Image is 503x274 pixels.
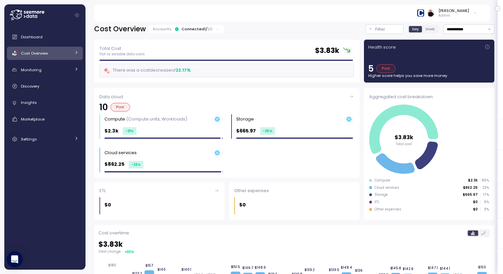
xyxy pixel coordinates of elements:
div: Other expenses [375,207,401,212]
button: Collapse navigation [73,13,81,18]
tspan: Total cost [396,141,412,146]
p: (Compute units, Workloads) [126,116,187,122]
p: Total Cost [99,45,145,52]
div: -21 % [123,127,136,135]
p: $2.3k [104,127,118,135]
p: Filter [375,26,385,33]
p: Higher score helps you save more money [368,73,490,78]
tspan: $145.8 [391,266,403,270]
div: Other expenses [234,187,354,194]
a: Insights [7,96,83,110]
p: $0 [473,207,478,212]
p: Total change [98,249,121,254]
span: Cost Overview [21,51,48,56]
p: $665.97 [236,127,256,135]
p: 10 [99,103,108,112]
p: Admin [438,13,469,18]
tspan: $150 [479,265,487,269]
tspan: $151.5 [231,265,241,269]
tspan: $180 [108,263,116,267]
tspan: $139.5 [330,267,340,272]
p: $2.3k [468,178,478,183]
p: Flat vs variable data costs [99,52,145,57]
a: Settings [7,133,83,146]
div: Aggregated cost breakdown [369,94,489,100]
p: $0 [239,201,246,209]
p: $862.25 [104,160,124,168]
div: Data cloud [99,94,354,100]
h2: $ 3.83k [315,46,339,56]
tspan: $144.1 [441,266,451,271]
p: Accounts: [153,26,172,32]
a: Monitoring [7,63,83,77]
p: 17 % [481,192,489,197]
div: Connected 1 / [182,26,213,32]
div: Compute [104,116,187,123]
h2: Cost Overview [94,24,146,34]
div: -25 % [260,127,275,135]
div: -23 % [129,161,143,168]
div: Cloud services [375,185,399,190]
p: $665.97 [463,192,478,197]
span: Marketplace [21,117,45,122]
p: 60 % [481,178,489,183]
div: Poor [110,103,130,112]
tspan: $146.7 [243,266,254,270]
span: Dashboard [21,34,43,40]
div: Compute [375,178,390,183]
div: ETL [375,200,380,204]
div: Cloud services [104,149,137,156]
span: Settings [21,137,37,142]
span: Insights [21,100,37,105]
div: ▾ [125,249,134,254]
p: $0 [104,201,111,209]
span: Discovery [21,84,39,89]
span: Day [412,27,419,32]
h2: $ 3.83k [98,240,490,249]
div: Poor [376,64,396,73]
span: Week [425,27,435,32]
tspan: $140 [158,267,166,272]
p: 0 % [481,207,489,212]
p: Cost overtime [98,230,129,236]
tspan: $3.83k [395,133,414,141]
p: 5 [368,64,374,73]
tspan: $147.1 [429,266,439,270]
tspan: $136 [356,268,364,273]
p: 20 [208,26,213,32]
img: 68790be77cefade25b759eb0.PNG [417,9,424,16]
div: Open Intercom Messenger [7,251,23,267]
span: Monitoring [21,67,42,73]
tspan: $140.1 [182,267,192,272]
a: Cost Overview [7,47,83,60]
div: [PERSON_NAME] [438,8,469,13]
tspan: $139.2 [305,268,315,272]
div: 22 % [127,249,134,254]
div: ETL [99,187,219,194]
a: ETL$0 [94,182,225,220]
tspan: $148.9 [255,265,266,270]
a: Dashboard [7,30,83,44]
a: Discovery [7,80,83,93]
p: $0 [473,200,478,204]
p: Health score [368,44,396,51]
img: ALV-UjXqYUGbdy1cGY9opKLcYQcTGtImWWaVhH0GVGzbEm0O6JKWfIj1le_zloLIHhBdQlhcSv4r-U9Wgpb2XcDz3gcYWwvFl... [427,9,434,16]
button: Filter [366,24,404,34]
div: Storage [375,192,388,197]
tspan: $157 [145,263,153,268]
a: Data cloud10PoorCompute (Compute units, Workloads)$2.3k-21%Storage $665.97-25%Cloud services $862... [94,88,360,178]
tspan: $142.6 [404,267,415,271]
p: 0 % [481,200,489,204]
a: Marketplace [7,113,83,126]
div: 22.17 % [176,67,191,74]
p: 22 % [481,185,489,190]
div: Accounts:Connected1/20 [148,25,224,33]
div: There was a cost decrease of [103,67,191,74]
p: $862.25 [463,185,478,190]
tspan: $148.4 [341,265,353,270]
div: Storage [236,116,254,123]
